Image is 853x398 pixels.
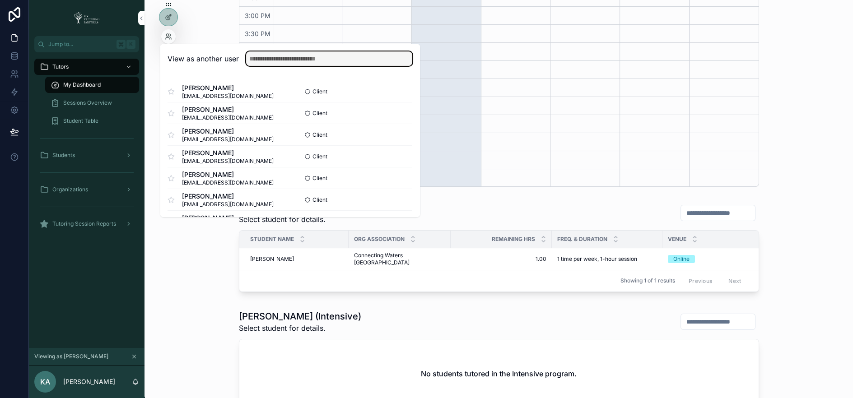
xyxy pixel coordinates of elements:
[34,181,139,198] a: Organizations
[312,153,327,160] span: Client
[34,147,139,163] a: Students
[63,99,112,106] span: Sessions Overview
[45,113,139,129] a: Student Table
[34,216,139,232] a: Tutoring Session Reports
[52,63,69,70] span: Tutors
[250,236,294,243] span: Student Name
[34,59,139,75] a: Tutors
[71,11,103,25] img: App logo
[29,52,144,244] div: scrollable content
[492,236,535,243] span: Remaining Hrs
[250,255,294,263] span: [PERSON_NAME]
[354,236,405,243] span: Org Association
[620,277,675,284] span: Showing 1 of 1 results
[63,117,98,125] span: Student Table
[52,152,75,159] span: Students
[63,377,115,386] p: [PERSON_NAME]
[182,127,274,136] span: [PERSON_NAME]
[34,36,139,52] button: Jump to...K
[182,213,274,222] span: [PERSON_NAME]
[182,179,274,186] span: [EMAIL_ADDRESS][DOMAIN_NAME]
[182,157,274,165] span: [EMAIL_ADDRESS][DOMAIN_NAME]
[182,192,274,201] span: [PERSON_NAME]
[48,41,113,48] span: Jump to...
[52,220,116,227] span: Tutoring Session Reports
[668,236,686,243] span: Venue
[127,41,135,48] span: K
[168,53,239,64] h2: View as another user
[40,376,50,387] span: KA
[45,77,139,93] a: My Dashboard
[312,131,327,139] span: Client
[182,148,274,157] span: [PERSON_NAME]
[668,255,760,263] a: Online
[34,353,108,360] span: Viewing as [PERSON_NAME]
[557,255,657,263] a: 1 time per week, 1-hour session
[673,255,690,263] div: Online
[182,201,274,208] span: [EMAIL_ADDRESS][DOMAIN_NAME]
[63,81,101,88] span: My Dashboard
[182,83,274,93] span: [PERSON_NAME]
[242,30,273,37] span: 3:30 PM
[312,175,327,182] span: Client
[52,186,88,193] span: Organizations
[182,105,274,114] span: [PERSON_NAME]
[557,236,607,243] span: Freq. & Duration
[421,368,577,379] h2: No students tutored in the Intensive program.
[557,255,637,263] span: 1 time per week, 1-hour session
[242,12,273,19] span: 3:00 PM
[456,255,546,263] a: 1.00
[354,252,445,266] a: Connecting Waters [GEOGRAPHIC_DATA]
[182,136,274,143] span: [EMAIL_ADDRESS][DOMAIN_NAME]
[250,255,343,263] a: [PERSON_NAME]
[312,110,327,117] span: Client
[182,93,274,100] span: [EMAIL_ADDRESS][DOMAIN_NAME]
[45,95,139,111] a: Sessions Overview
[182,170,274,179] span: [PERSON_NAME]
[182,114,274,121] span: [EMAIL_ADDRESS][DOMAIN_NAME]
[312,196,327,204] span: Client
[239,323,361,333] span: Select student for details.
[312,88,327,95] span: Client
[239,214,326,225] span: Select student for details.
[239,310,361,323] h1: [PERSON_NAME] (Intensive)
